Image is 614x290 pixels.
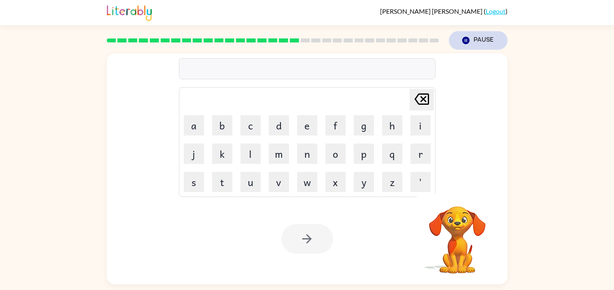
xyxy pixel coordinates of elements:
button: h [382,115,402,135]
button: i [410,115,431,135]
span: [PERSON_NAME] [PERSON_NAME] [380,7,484,15]
button: g [354,115,374,135]
button: q [382,144,402,164]
button: r [410,144,431,164]
button: t [212,172,232,192]
button: o [325,144,346,164]
button: a [184,115,204,135]
button: j [184,144,204,164]
a: Logout [486,7,506,15]
video: Your browser must support playing .mp4 files to use Literably. Please try using another browser. [417,194,498,275]
button: f [325,115,346,135]
button: m [269,144,289,164]
button: d [269,115,289,135]
button: k [212,144,232,164]
button: ' [410,172,431,192]
button: u [240,172,261,192]
button: p [354,144,374,164]
button: l [240,144,261,164]
button: y [354,172,374,192]
button: c [240,115,261,135]
button: z [382,172,402,192]
button: s [184,172,204,192]
button: w [297,172,317,192]
button: x [325,172,346,192]
button: b [212,115,232,135]
div: ( ) [380,7,508,15]
img: Literably [107,3,152,21]
button: Pause [449,31,508,50]
button: e [297,115,317,135]
button: n [297,144,317,164]
button: v [269,172,289,192]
